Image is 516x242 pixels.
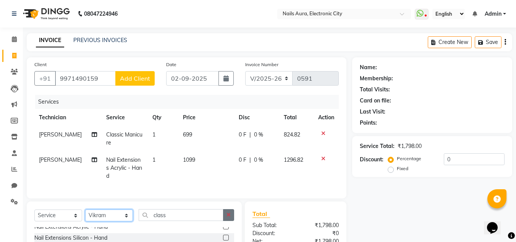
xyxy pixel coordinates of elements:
th: Disc [234,109,279,126]
b: 08047224946 [84,3,118,24]
div: Card on file: [360,97,391,105]
input: Search or Scan [139,209,223,221]
span: 1296.82 [284,156,303,163]
img: logo [19,3,72,24]
div: Name: [360,63,377,71]
label: Percentage [397,155,421,162]
span: Classic Manicure [106,131,142,146]
div: ₹1,798.00 [296,221,345,229]
div: Membership: [360,75,393,83]
span: 0 F [239,156,246,164]
button: Create New [428,36,472,48]
div: Sub Total: [247,221,296,229]
input: Search by Name/Mobile/Email/Code [55,71,116,86]
span: Nail Extensions Acrylic - Hand [106,156,142,179]
div: Points: [360,119,377,127]
label: Fixed [397,165,408,172]
th: Price [178,109,234,126]
button: Add Client [115,71,155,86]
a: PREVIOUS INVOICES [73,37,127,44]
a: INVOICE [36,34,64,47]
th: Total [279,109,314,126]
span: [PERSON_NAME] [39,131,82,138]
button: Save [475,36,501,48]
th: Action [314,109,339,126]
span: Admin [485,10,501,18]
span: 1099 [183,156,195,163]
div: Discount: [247,229,296,237]
div: Total Visits: [360,86,390,94]
span: Add Client [120,75,150,82]
div: Last Visit: [360,108,385,116]
span: | [249,156,251,164]
label: Client [34,61,47,68]
span: 0 F [239,131,246,139]
span: 1 [152,156,155,163]
div: ₹1,798.00 [398,142,422,150]
iframe: chat widget [484,211,508,234]
span: 1 [152,131,155,138]
div: Services [35,95,345,109]
div: Service Total: [360,142,395,150]
span: 0 % [254,156,263,164]
label: Date [166,61,176,68]
div: Nail Extensions Silicon - Hand [34,234,107,242]
span: 699 [183,131,192,138]
span: 0 % [254,131,263,139]
div: Discount: [360,156,383,164]
span: Total [252,210,270,218]
button: +91 [34,71,56,86]
th: Technician [34,109,102,126]
div: ₹0 [296,229,345,237]
span: | [249,131,251,139]
span: [PERSON_NAME] [39,156,82,163]
label: Invoice Number [245,61,278,68]
span: 824.82 [284,131,300,138]
th: Qty [148,109,178,126]
div: Nail Extensions Acrylic - Hand [34,223,108,231]
th: Service [102,109,148,126]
